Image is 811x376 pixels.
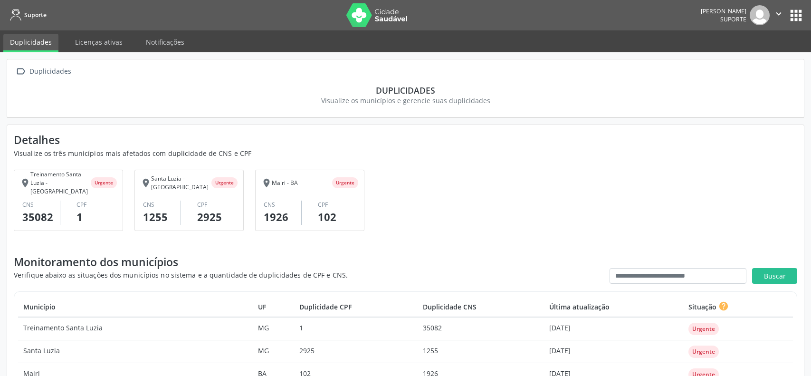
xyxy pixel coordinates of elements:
div: Santa Luzia - [GEOGRAPHIC_DATA] [141,176,211,190]
div: Mairi - BA [261,176,298,190]
div: CPF [318,201,358,209]
div: Visualize os três municípios mais afetados com duplicidade de CNS e CPF [14,148,797,158]
a: Licenças ativas [68,34,129,50]
div: 1 [76,209,117,225]
td: Santa Luzia [18,340,253,363]
div: Urgente [336,179,354,186]
a: Notificações [139,34,191,50]
a: Duplicidades [3,34,58,52]
td: MG [253,317,294,340]
td: 35082 [418,317,544,340]
div: 102 [318,209,358,225]
td: 1255 [418,340,544,363]
div: UF [258,302,289,312]
div: Detalhes [14,132,797,148]
div: Última atualização [549,302,679,312]
div: CNS [143,201,181,209]
div: CPF [197,201,238,209]
i: place [141,178,151,188]
a:  Duplicidades [14,65,73,78]
span: Situação [688,302,716,312]
div: CNS [22,201,60,209]
div: Urgente [215,179,234,186]
div: Urgente [692,325,715,333]
button: Buscar [752,268,797,284]
td: 1 [294,317,418,340]
div: Município [23,302,248,312]
div: Duplicidades [28,65,73,78]
td: [DATE] [544,340,684,363]
a: Suporte [7,7,47,23]
div: Visualize os municípios e gerencie suas duplicidades [20,96,791,106]
div: Treinamento Santa Luzia - [GEOGRAPHIC_DATA] [20,176,91,190]
td: Treinamento Santa Luzia [18,317,253,340]
div: Duplicidade CPF [299,302,413,312]
i:  [14,65,28,78]
div: Urgente [95,179,113,186]
div: 35082 [22,209,60,225]
div: 1255 [143,209,181,225]
td: 2925 [294,340,418,363]
h1: Duplicidades [20,85,791,96]
td: [DATE] [544,317,684,340]
div: Verifique abaixo as situações dos municípios no sistema e a quantidade de duplicidades de CPF e CNS. [14,270,348,280]
div: Urgente [692,347,715,356]
div: Monitoramento dos municípios [14,254,348,270]
td: MG [253,340,294,363]
i: help [718,301,729,311]
i: place [20,178,30,188]
div: 1926 [264,209,301,225]
div: Duplicidade CNS [423,302,539,312]
span: Suporte [24,11,47,19]
div: CPF [76,201,117,209]
i: place [261,178,272,188]
div: 2925 [197,209,238,225]
div: CNS [264,201,301,209]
